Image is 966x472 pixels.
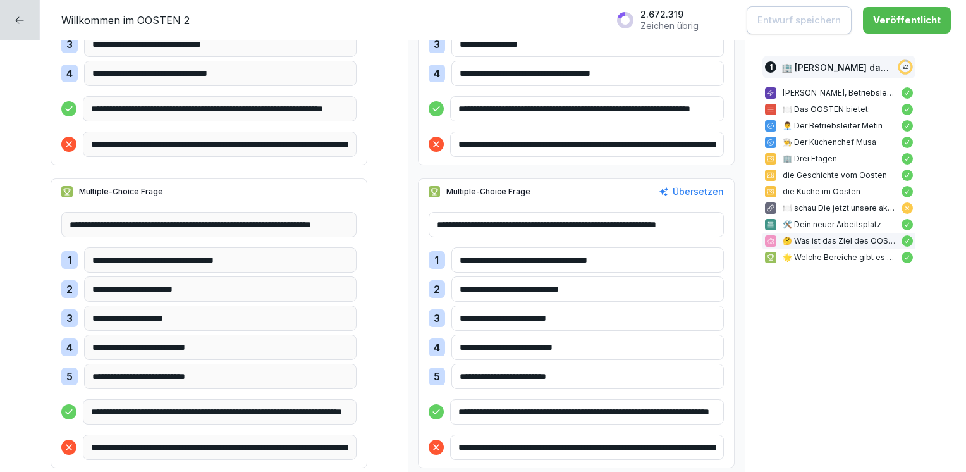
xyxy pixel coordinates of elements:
div: 5 [429,368,445,385]
p: 92 [903,63,908,71]
div: 4 [429,338,445,356]
p: Zeichen übrig [640,20,699,32]
p: Entwurf speichern [757,13,841,27]
div: 1 [429,251,445,269]
div: 4 [61,338,78,356]
p: 🍽️ Das OOSTEN bietet: [783,104,895,115]
p: 2.672.319 [640,9,699,20]
p: 🤔 Was ist das Ziel des OOSTEN? [783,235,895,247]
button: 2.672.319Zeichen übrig [610,4,735,36]
div: 2 [61,280,78,298]
div: 3 [61,35,78,53]
p: 🏢 [PERSON_NAME] das OOSTEN kennen [781,61,891,74]
div: 1 [765,61,776,73]
button: Entwurf speichern [747,6,852,34]
p: die Geschichte vom Oosten [783,170,895,181]
p: 🍽️ schau Die jetzt unsere aktuelle Speisekarte(n) an [783,202,895,214]
p: 🏢 Drei Etagen [783,153,895,165]
div: 3 [429,309,445,327]
p: [PERSON_NAME], Betriebsleiter des OOSTEN [783,87,895,99]
p: 🛠️ Dein neuer Arbeitsplatz [783,219,895,230]
p: 👨‍🍳 Der Küchenchef Musa [783,137,895,148]
p: Willkommen im OOSTEN 2 [61,13,190,28]
div: 1 [61,251,78,269]
p: die Küche im Oosten [783,186,895,197]
div: Veröffentlicht [873,13,941,27]
button: Übersetzen [659,185,724,199]
p: Multiple-Choice Frage [446,186,530,197]
div: 2 [429,280,445,298]
button: Veröffentlicht [863,7,951,34]
div: 4 [429,65,445,82]
p: 🌟 Welche Bereiche gibt es im OOSTEN? Wähle alle zutreffenden Antworten aus. [783,252,895,263]
div: 5 [61,368,78,385]
div: 3 [429,35,445,53]
p: 👨‍💼 Der Betriebsleiter Metin [783,120,895,132]
div: 4 [61,65,78,82]
div: 3 [61,309,78,327]
p: Multiple-Choice Frage [79,186,163,197]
